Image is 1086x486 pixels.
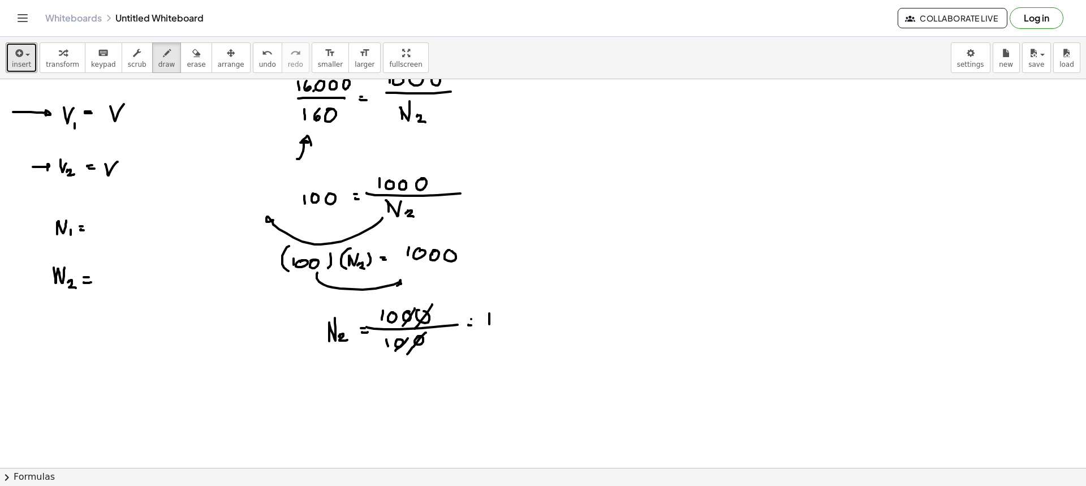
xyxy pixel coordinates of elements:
span: redo [288,61,303,68]
span: insert [12,61,31,68]
button: Toggle navigation [14,9,32,27]
i: format_size [359,46,370,60]
span: transform [46,61,79,68]
span: draw [158,61,175,68]
a: Whiteboards [45,12,102,24]
button: Collaborate Live [898,8,1007,28]
button: load [1053,42,1080,73]
span: settings [957,61,984,68]
span: erase [187,61,205,68]
button: transform [40,42,85,73]
button: settings [951,42,990,73]
span: scrub [128,61,146,68]
button: format_sizelarger [348,42,381,73]
i: redo [290,46,301,60]
span: fullscreen [389,61,422,68]
button: save [1022,42,1051,73]
button: format_sizesmaller [312,42,349,73]
span: load [1059,61,1074,68]
button: fullscreen [383,42,428,73]
button: keyboardkeypad [85,42,122,73]
i: keyboard [98,46,109,60]
button: scrub [122,42,153,73]
span: arrange [218,61,244,68]
i: format_size [325,46,335,60]
button: erase [180,42,212,73]
span: new [999,61,1013,68]
span: Collaborate Live [907,13,998,23]
button: arrange [212,42,251,73]
button: draw [152,42,182,73]
span: save [1028,61,1044,68]
span: undo [259,61,276,68]
button: Log in [1010,7,1063,29]
span: larger [355,61,374,68]
span: keypad [91,61,116,68]
button: undoundo [253,42,282,73]
button: insert [6,42,37,73]
button: new [993,42,1020,73]
span: smaller [318,61,343,68]
button: redoredo [282,42,309,73]
i: undo [262,46,273,60]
